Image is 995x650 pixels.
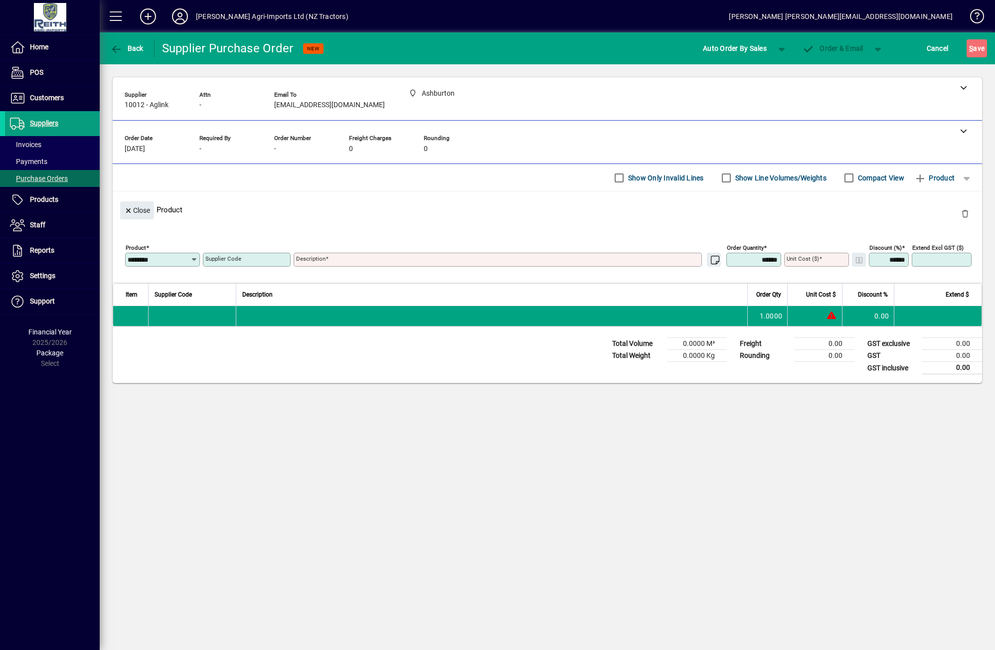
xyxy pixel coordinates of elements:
[10,158,47,165] span: Payments
[735,338,795,350] td: Freight
[733,173,827,183] label: Show Line Volumes/Weights
[953,209,977,218] app-page-header-button: Delete
[806,289,836,300] span: Unit Cost $
[5,264,100,289] a: Settings
[747,306,787,326] td: 1.0000
[125,101,168,109] span: 10012 - Aglink
[795,338,854,350] td: 0.00
[869,244,902,251] mat-label: Discount (%)
[30,221,45,229] span: Staff
[199,101,201,109] span: -
[349,145,353,153] span: 0
[132,7,164,25] button: Add
[862,362,922,374] td: GST inclusive
[120,201,154,219] button: Close
[28,328,72,336] span: Financial Year
[727,244,764,251] mat-label: Order Quantity
[108,39,146,57] button: Back
[703,40,767,56] span: Auto Order By Sales
[296,255,326,262] mat-label: Description
[803,44,863,52] span: Order & Email
[795,350,854,362] td: 0.00
[626,173,704,183] label: Show Only Invalid Lines
[30,68,43,76] span: POS
[756,289,781,300] span: Order Qty
[856,173,904,183] label: Compact View
[124,202,150,219] span: Close
[698,39,772,57] button: Auto Order By Sales
[274,145,276,153] span: -
[787,255,819,262] mat-label: Unit Cost ($)
[924,39,951,57] button: Cancel
[927,40,949,56] span: Cancel
[205,255,241,262] mat-label: Supplier Code
[274,101,385,109] span: [EMAIL_ADDRESS][DOMAIN_NAME]
[30,43,48,51] span: Home
[862,350,922,362] td: GST
[922,338,982,350] td: 0.00
[967,39,987,57] button: Save
[36,349,63,357] span: Package
[30,94,64,102] span: Customers
[126,244,146,251] mat-label: Product
[424,145,428,153] span: 0
[126,289,138,300] span: Item
[30,119,58,127] span: Suppliers
[842,306,894,326] td: 0.00
[667,338,727,350] td: 0.0000 M³
[729,8,953,24] div: [PERSON_NAME] [PERSON_NAME][EMAIL_ADDRESS][DOMAIN_NAME]
[30,195,58,203] span: Products
[30,246,54,254] span: Reports
[5,86,100,111] a: Customers
[5,136,100,153] a: Invoices
[912,244,964,251] mat-label: Extend excl GST ($)
[946,289,969,300] span: Extend $
[10,174,68,182] span: Purchase Orders
[862,338,922,350] td: GST exclusive
[164,7,196,25] button: Profile
[5,238,100,263] a: Reports
[110,44,144,52] span: Back
[858,289,888,300] span: Discount %
[162,40,294,56] div: Supplier Purchase Order
[798,39,868,57] button: Order & Email
[5,170,100,187] a: Purchase Orders
[30,272,55,280] span: Settings
[113,191,982,228] div: Product
[953,201,977,225] button: Delete
[5,60,100,85] a: POS
[199,145,201,153] span: -
[969,44,973,52] span: S
[922,350,982,362] td: 0.00
[30,297,55,305] span: Support
[969,40,985,56] span: ave
[667,350,727,362] td: 0.0000 Kg
[307,45,320,52] span: NEW
[196,8,348,24] div: [PERSON_NAME] Agri-Imports Ltd (NZ Tractors)
[607,338,667,350] td: Total Volume
[5,289,100,314] a: Support
[5,187,100,212] a: Products
[100,39,155,57] app-page-header-button: Back
[155,289,192,300] span: Supplier Code
[607,350,667,362] td: Total Weight
[125,145,145,153] span: [DATE]
[10,141,41,149] span: Invoices
[922,362,982,374] td: 0.00
[118,205,157,214] app-page-header-button: Close
[5,35,100,60] a: Home
[5,153,100,170] a: Payments
[5,213,100,238] a: Staff
[963,2,983,34] a: Knowledge Base
[735,350,795,362] td: Rounding
[242,289,273,300] span: Description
